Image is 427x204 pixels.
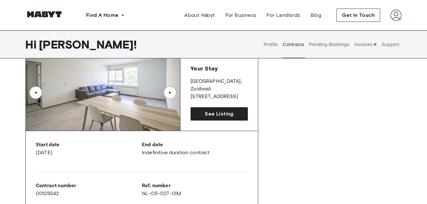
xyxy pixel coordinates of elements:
[184,11,215,19] span: About Habyt
[36,141,142,149] p: Start date
[305,9,327,22] a: Blog
[33,91,39,95] div: ▲
[191,78,248,93] p: [GEOGRAPHIC_DATA] , Zuidoost
[342,11,375,19] span: Get in Touch
[205,110,233,118] span: See Listing
[390,10,402,21] img: avatar
[142,182,248,190] p: Ref. number
[86,11,118,19] span: Find A Home
[282,30,305,58] button: Contracts
[39,38,137,51] span: [PERSON_NAME] !
[36,182,142,197] div: 00125942
[36,182,142,190] p: Contract number
[142,141,248,156] div: Indefinitive duration contract
[220,9,262,22] a: For Business
[267,11,300,19] span: For Landlords
[26,55,180,131] img: Image of the room
[381,30,400,58] button: Support
[311,11,322,19] span: Blog
[353,30,378,58] button: Invoices
[179,9,220,22] a: About Habyt
[263,30,279,58] button: Profile
[36,141,142,156] div: [DATE]
[81,9,130,22] button: Find A Home
[225,11,257,19] span: For Business
[167,91,173,95] div: ▲
[25,11,63,17] img: Habyt
[261,9,305,22] a: For Landlords
[142,141,248,149] p: End date
[191,107,248,121] a: See Listing
[142,182,248,197] div: NL-05-027-01M
[261,30,402,58] div: user profile tabs
[191,93,248,101] p: [STREET_ADDRESS]
[308,30,350,58] button: Pending Bookings
[191,65,217,72] span: Your Stay
[25,38,39,51] span: Hi
[336,9,380,22] button: Get in Touch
